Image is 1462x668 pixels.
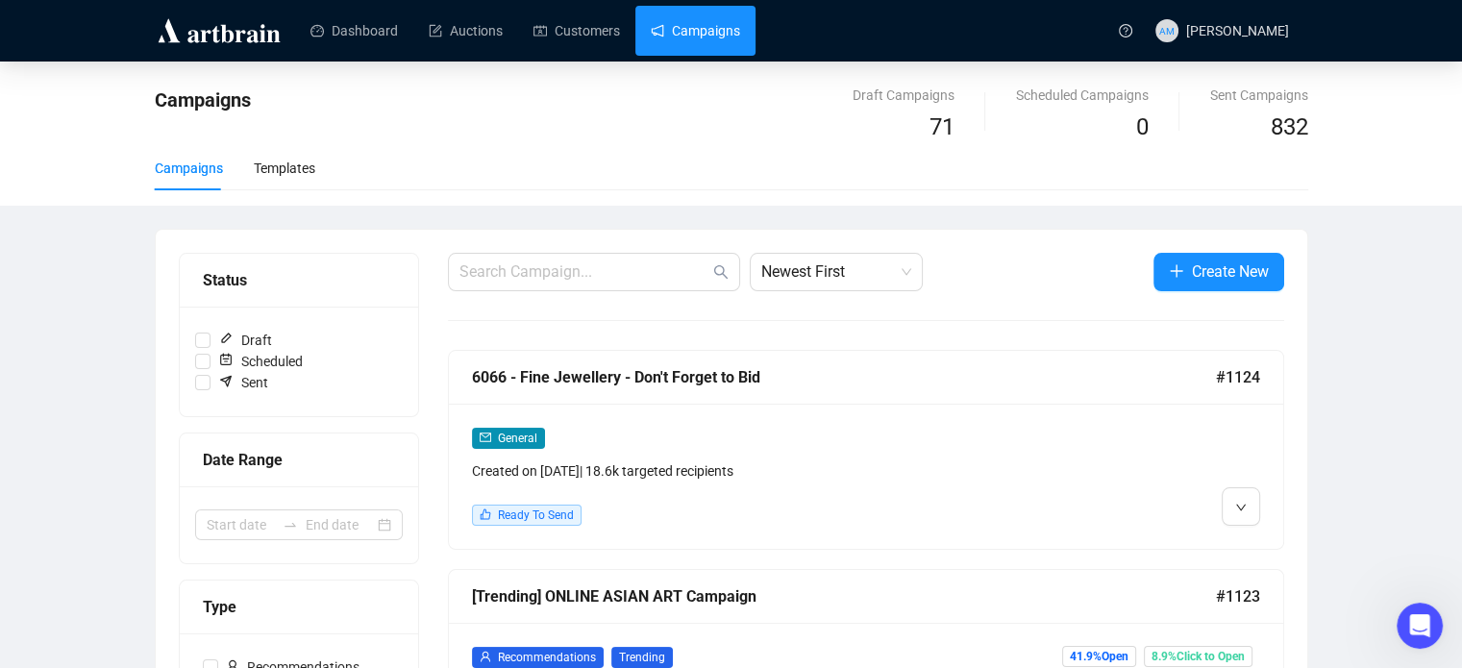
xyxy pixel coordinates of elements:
[1136,113,1149,140] span: 0
[1397,603,1443,649] iframe: Intercom live chat
[1271,113,1308,140] span: 832
[480,432,491,443] span: mail
[203,268,395,292] div: Status
[533,6,620,56] a: Customers
[472,584,1216,608] div: [Trending] ONLINE ASIAN ART Campaign
[853,85,954,106] div: Draft Campaigns
[472,460,1060,482] div: Created on [DATE] | 18.6k targeted recipients
[283,517,298,532] span: to
[929,113,954,140] span: 71
[203,595,395,619] div: Type
[1169,263,1184,279] span: plus
[1186,23,1289,38] span: [PERSON_NAME]
[480,508,491,520] span: like
[211,372,276,393] span: Sent
[498,432,537,445] span: General
[472,365,1216,389] div: 6066 - Fine Jewellery - Don't Forget to Bid
[1210,85,1308,106] div: Sent Campaigns
[459,260,709,284] input: Search Campaign...
[254,158,315,179] div: Templates
[1192,260,1269,284] span: Create New
[283,517,298,532] span: swap-right
[498,508,574,522] span: Ready To Send
[761,254,911,290] span: Newest First
[611,647,673,668] span: Trending
[480,651,491,662] span: user
[1144,646,1252,667] span: 8.9% Click to Open
[1159,22,1174,37] span: AM
[306,514,374,535] input: End date
[1153,253,1284,291] button: Create New
[429,6,503,56] a: Auctions
[713,264,729,280] span: search
[211,330,280,351] span: Draft
[1062,646,1136,667] span: 41.9% Open
[1119,24,1132,37] span: question-circle
[203,448,395,472] div: Date Range
[1216,584,1260,608] span: #1123
[1216,365,1260,389] span: #1124
[155,15,284,46] img: logo
[310,6,398,56] a: Dashboard
[155,158,223,179] div: Campaigns
[498,651,596,664] span: Recommendations
[651,6,740,56] a: Campaigns
[1235,502,1247,513] span: down
[448,350,1284,550] a: 6066 - Fine Jewellery - Don't Forget to Bid#1124mailGeneralCreated on [DATE]| 18.6k targeted reci...
[207,514,275,535] input: Start date
[1016,85,1149,106] div: Scheduled Campaigns
[155,88,251,111] span: Campaigns
[211,351,310,372] span: Scheduled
